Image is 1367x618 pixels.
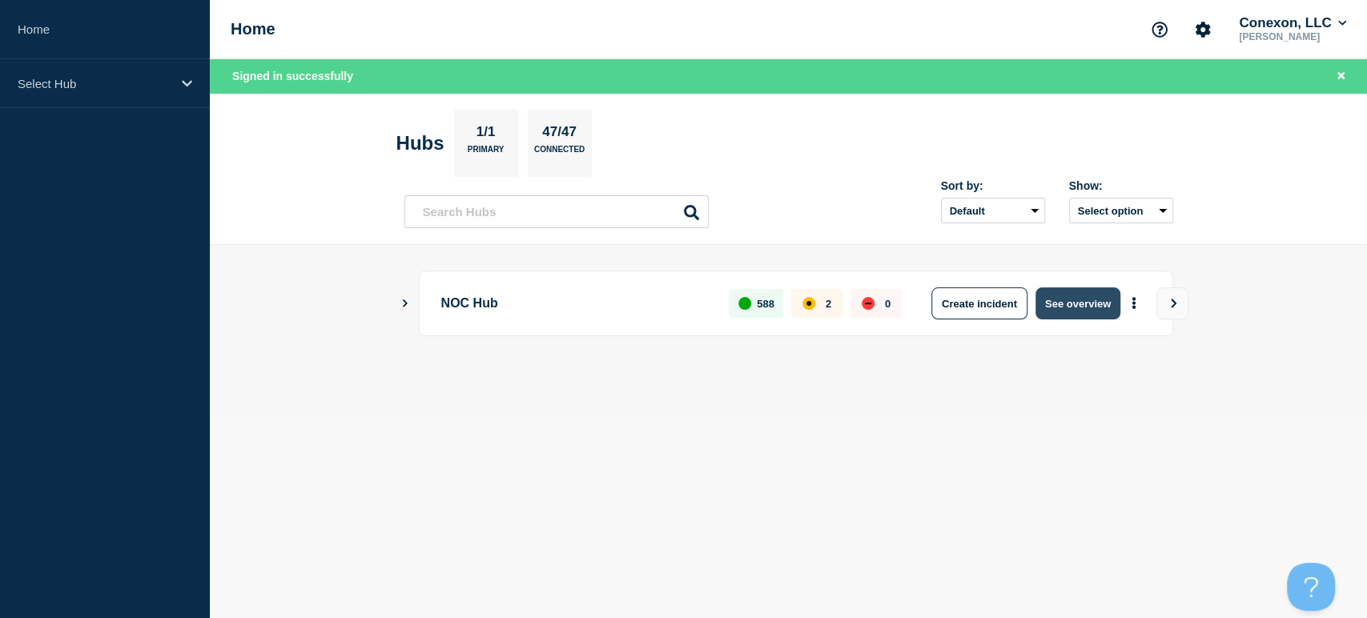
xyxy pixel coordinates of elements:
[537,124,583,145] p: 47/47
[1287,563,1335,611] iframe: Help Scout Beacon - Open
[1156,287,1188,319] button: View
[404,195,709,228] input: Search Hubs
[941,198,1045,223] select: Sort by
[1236,31,1349,42] p: [PERSON_NAME]
[468,145,505,162] p: Primary
[885,298,891,310] p: 0
[802,297,815,310] div: affected
[1143,13,1176,46] button: Support
[441,287,711,319] p: NOC Hub
[232,70,353,82] span: Signed in successfully
[1124,289,1144,319] button: More actions
[1069,179,1173,192] div: Show:
[1331,67,1351,86] button: Close banner
[1035,287,1120,319] button: See overview
[534,145,585,162] p: Connected
[826,298,831,310] p: 2
[941,179,1045,192] div: Sort by:
[470,124,501,145] p: 1/1
[401,298,409,310] button: Show Connected Hubs
[1186,13,1220,46] button: Account settings
[396,132,444,154] h2: Hubs
[757,298,774,310] p: 588
[931,287,1027,319] button: Create incident
[1069,198,1173,223] button: Select option
[231,20,275,38] h1: Home
[18,77,171,90] p: Select Hub
[1236,15,1349,31] button: Conexon, LLC
[862,297,874,310] div: down
[738,297,751,310] div: up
